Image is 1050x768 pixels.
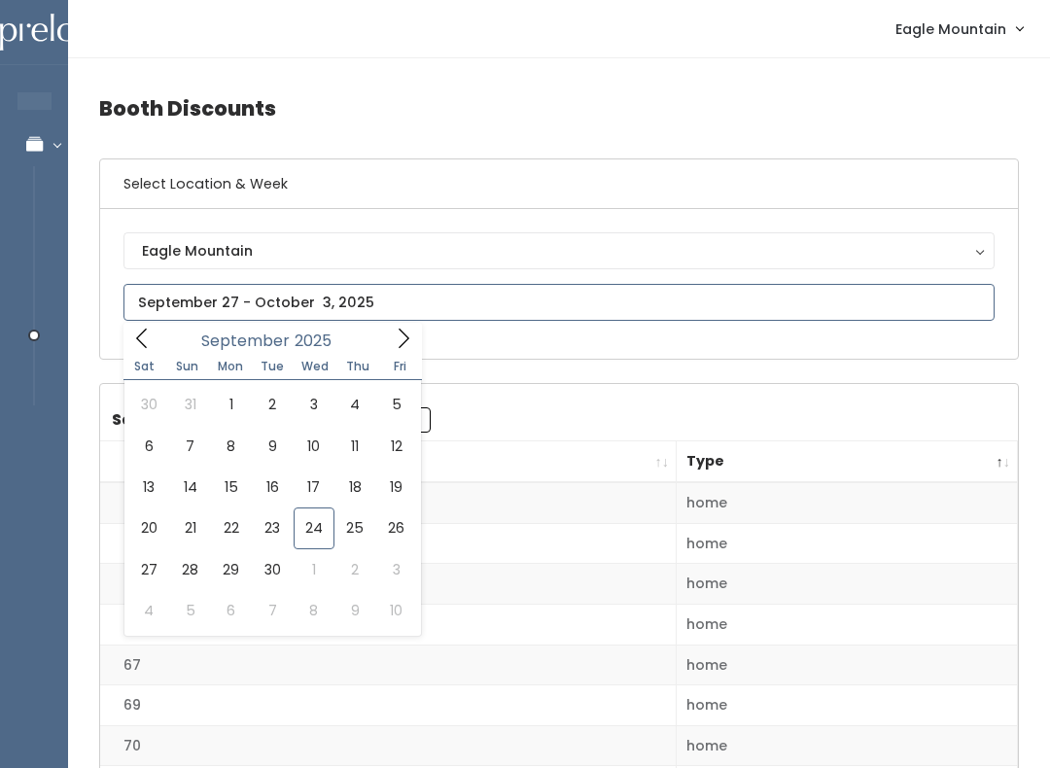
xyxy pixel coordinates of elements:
span: October 2, 2025 [334,549,375,590]
span: October 9, 2025 [334,590,375,631]
span: September 18, 2025 [334,467,375,507]
span: September 6, 2025 [128,426,169,467]
button: Eagle Mountain [123,232,995,269]
td: 70 [100,725,677,766]
td: home [677,645,1018,685]
span: October 8, 2025 [294,590,334,631]
span: September 11, 2025 [334,426,375,467]
span: Tue [251,361,294,372]
span: Sat [123,361,166,372]
td: home [677,482,1018,523]
span: September 9, 2025 [252,426,293,467]
a: Eagle Mountain [876,8,1042,50]
span: September 22, 2025 [211,507,252,548]
span: October 5, 2025 [169,590,210,631]
span: September 26, 2025 [375,507,416,548]
span: August 30, 2025 [128,384,169,425]
span: September 27, 2025 [128,549,169,590]
td: 69 [100,685,677,726]
td: home [677,725,1018,766]
span: September 5, 2025 [375,384,416,425]
label: Search: [112,407,431,433]
td: home [677,564,1018,605]
span: September 10, 2025 [294,426,334,467]
h4: Booth Discounts [99,82,1019,135]
span: September 4, 2025 [334,384,375,425]
span: September 7, 2025 [169,426,210,467]
span: September 24, 2025 [294,507,334,548]
span: October 3, 2025 [375,549,416,590]
td: 67 [100,645,677,685]
span: September 30, 2025 [252,549,293,590]
td: 66 [100,605,677,646]
th: Type: activate to sort column descending [677,441,1018,483]
td: 65 [100,564,677,605]
span: September 1, 2025 [211,384,252,425]
td: home [677,605,1018,646]
span: September 21, 2025 [169,507,210,548]
th: Booth Number: activate to sort column ascending [100,441,677,483]
input: Year [290,329,348,353]
span: September 25, 2025 [334,507,375,548]
span: September 8, 2025 [211,426,252,467]
span: Fri [379,361,422,372]
span: September 3, 2025 [294,384,334,425]
span: August 31, 2025 [169,384,210,425]
span: Wed [294,361,336,372]
span: Eagle Mountain [895,18,1006,40]
span: September 2, 2025 [252,384,293,425]
span: September 23, 2025 [252,507,293,548]
td: 64 [100,523,677,564]
input: September 27 - October 3, 2025 [123,284,995,321]
span: October 10, 2025 [375,590,416,631]
span: September 12, 2025 [375,426,416,467]
td: home [677,685,1018,726]
span: September 17, 2025 [294,467,334,507]
span: September 14, 2025 [169,467,210,507]
span: September 28, 2025 [169,549,210,590]
span: September [201,333,290,349]
span: September 15, 2025 [211,467,252,507]
span: October 7, 2025 [252,590,293,631]
span: Mon [209,361,252,372]
span: October 6, 2025 [211,590,252,631]
span: September 29, 2025 [211,549,252,590]
h6: Select Location & Week [100,159,1018,209]
span: September 13, 2025 [128,467,169,507]
span: September 16, 2025 [252,467,293,507]
span: Sun [166,361,209,372]
td: home [677,523,1018,564]
span: September 20, 2025 [128,507,169,548]
div: Eagle Mountain [142,240,976,262]
td: 63 [100,482,677,523]
span: October 1, 2025 [294,549,334,590]
span: October 4, 2025 [128,590,169,631]
span: Thu [336,361,379,372]
span: September 19, 2025 [375,467,416,507]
